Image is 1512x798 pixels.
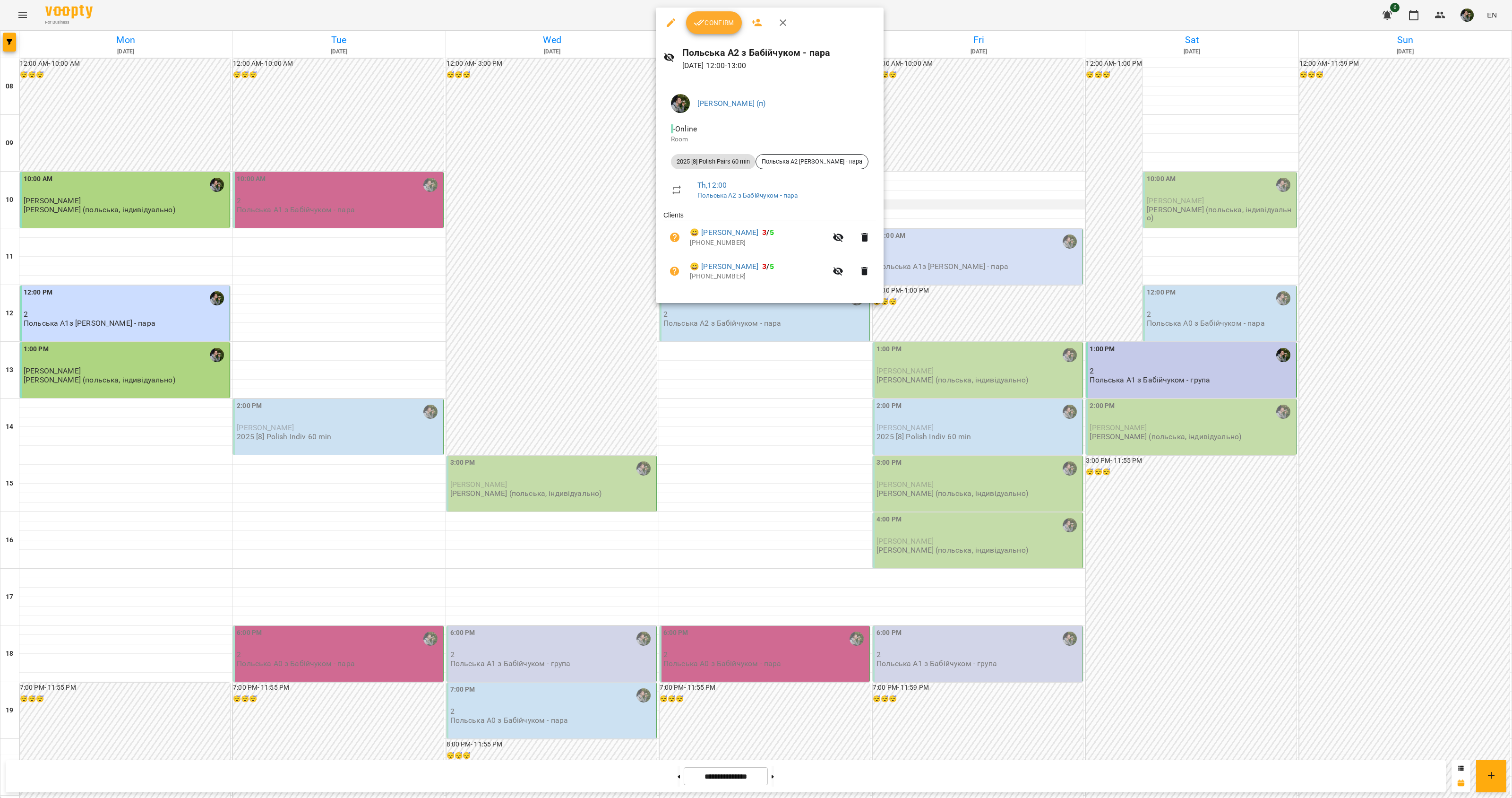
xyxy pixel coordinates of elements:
span: Confirm [694,17,734,28]
span: 3 [762,228,766,237]
span: Польська А2 [PERSON_NAME] - пара [756,157,868,166]
b: / [762,228,773,237]
button: Unpaid. Bill the attendance? [663,260,686,283]
span: 5 [770,262,774,271]
div: Польська А2 [PERSON_NAME] - пара [756,154,868,169]
p: [PHONE_NUMBER] [690,272,827,281]
p: [DATE] 12:00 - 13:00 [682,60,876,71]
p: [PHONE_NUMBER] [690,238,827,248]
a: [PERSON_NAME] (п) [697,99,766,108]
button: Unpaid. Bill the attendance? [663,226,686,249]
b: / [762,262,773,271]
a: Th , 12:00 [697,181,727,190]
a: 😀 [PERSON_NAME] [690,227,758,238]
span: 2025 [8] Polish Pairs 60 min [671,157,756,166]
span: 5 [770,228,774,237]
img: 70cfbdc3d9a863d38abe8aa8a76b24f3.JPG [671,94,690,113]
ul: Clients [663,210,876,291]
a: 😀 [PERSON_NAME] [690,261,758,272]
h6: Польська А2 з Бабійчуком - пара [682,45,876,60]
button: Confirm [686,11,742,34]
a: Польська А2 з Бабійчуком - пара [697,191,798,199]
span: - Online [671,124,699,133]
p: Room [671,135,868,144]
span: 3 [762,262,766,271]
